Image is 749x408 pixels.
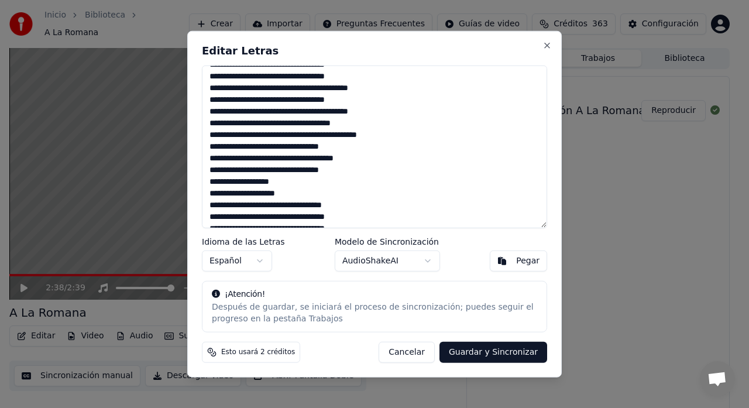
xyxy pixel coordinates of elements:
[379,342,435,363] button: Cancelar
[439,342,547,363] button: Guardar y Sincronizar
[516,255,540,267] div: Pegar
[212,301,537,325] div: Después de guardar, se iniciará el proceso de sincronización; puedes seguir el progreso en la pes...
[212,289,537,300] div: ¡Atención!
[335,238,440,246] label: Modelo de Sincronización
[490,251,547,272] button: Pegar
[221,348,295,357] span: Esto usará 2 créditos
[202,45,547,56] h2: Editar Letras
[202,238,285,246] label: Idioma de las Letras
